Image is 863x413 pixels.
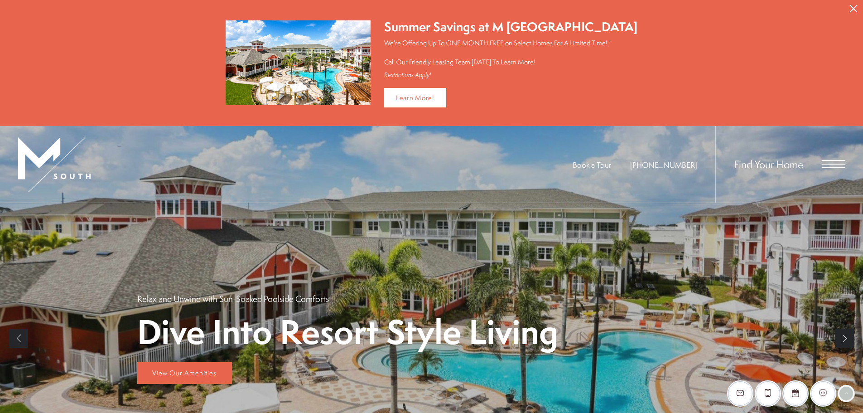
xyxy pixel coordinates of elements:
[137,293,329,305] p: Relax and Unwind with Sun-Soaked Poolside Comforts
[226,20,371,105] img: Summer Savings at M South Apartments
[734,157,803,171] a: Find Your Home
[384,71,637,79] div: Restrictions Apply!
[18,137,91,192] img: MSouth
[573,160,611,170] a: Book a Tour
[152,368,217,378] span: View Our Amenities
[137,314,558,350] p: Dive Into Resort Style Living
[384,88,446,107] a: Learn More!
[384,18,637,36] div: Summer Savings at M [GEOGRAPHIC_DATA]
[9,329,28,348] a: Previous
[384,38,637,67] p: We're Offering Up To ONE MONTH FREE on Select Homes For A Limited Time!* Call Our Friendly Leasin...
[822,160,845,168] button: Open Menu
[630,160,697,170] a: Call Us at 813-570-8014
[835,329,854,348] a: Next
[137,362,232,384] a: View Our Amenities
[630,160,697,170] span: [PHONE_NUMBER]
